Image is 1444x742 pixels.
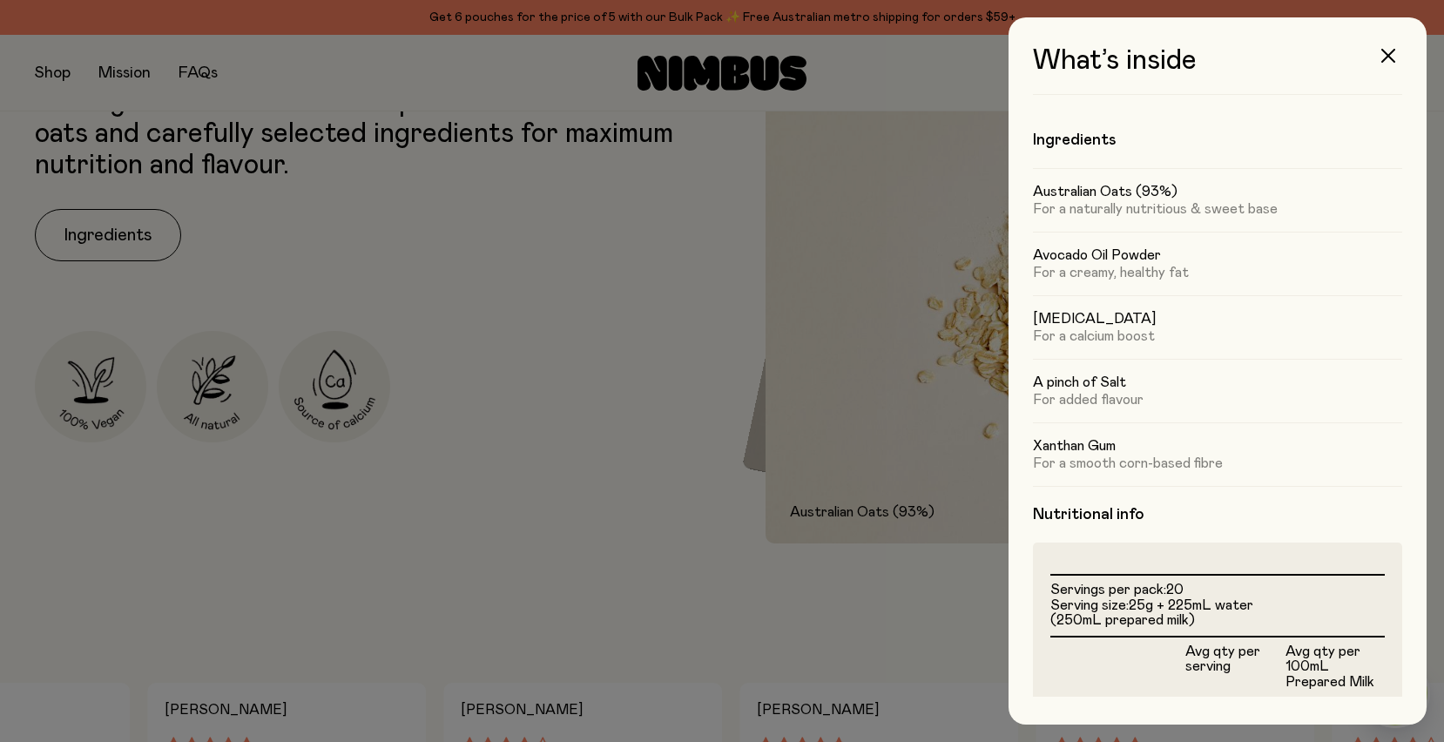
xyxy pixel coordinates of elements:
span: 20 [1166,583,1184,597]
p: For a smooth corn-based fibre [1033,455,1402,472]
h4: Nutritional info [1033,504,1402,525]
h5: Avocado Oil Powder [1033,246,1402,264]
span: 25g + 225mL water (250mL prepared milk) [1050,598,1253,628]
li: Servings per pack: [1050,583,1385,598]
p: For a creamy, healthy fat [1033,264,1402,281]
p: For a naturally nutritious & sweet base [1033,200,1402,218]
h3: What’s inside [1033,45,1402,95]
h5: [MEDICAL_DATA] [1033,310,1402,327]
h4: Ingredients [1033,130,1402,151]
h5: Australian Oats (93%) [1033,183,1402,200]
li: Serving size: [1050,598,1385,629]
p: For a calcium boost [1033,327,1402,345]
p: For added flavour [1033,391,1402,408]
h5: A pinch of Salt [1033,374,1402,391]
h5: Xanthan Gum [1033,437,1402,455]
th: Avg qty per 100mL Prepared Milk [1285,637,1385,698]
th: Avg qty per serving [1184,637,1285,698]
